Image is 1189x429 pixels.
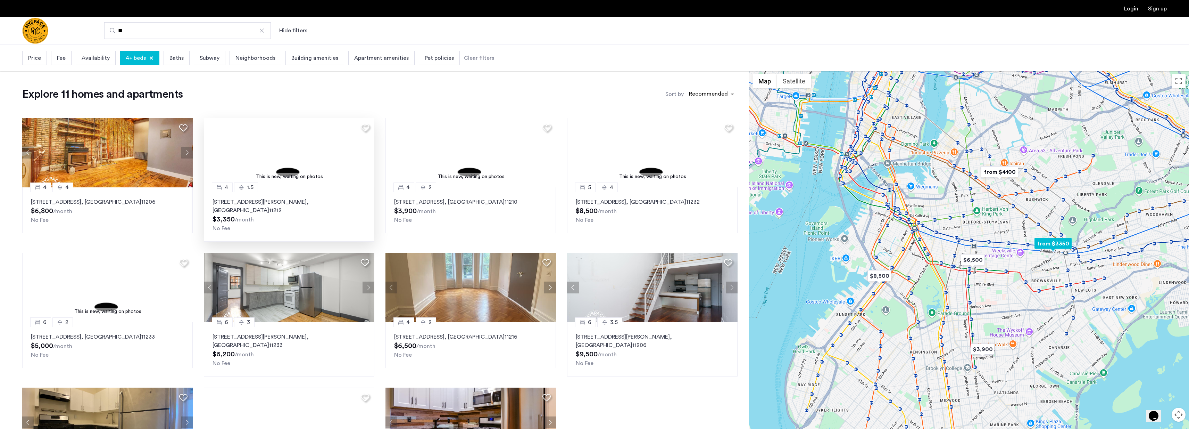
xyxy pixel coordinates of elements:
button: Show or hide filters [279,26,307,35]
img: 1.gif [385,118,556,187]
span: $3,900 [394,208,417,214]
button: Next apartment [181,147,193,159]
p: [STREET_ADDRESS][PERSON_NAME] 11233 [213,333,366,349]
sub: /month [598,209,617,214]
span: $6,500 [394,342,416,349]
button: Next apartment [544,416,556,428]
button: Previous apartment [22,147,34,159]
button: Next apartment [726,282,738,293]
span: Building amenities [291,54,338,62]
span: Neighborhoods [235,54,275,62]
a: 54[STREET_ADDRESS], [GEOGRAPHIC_DATA]11232No Fee [567,187,738,233]
span: No Fee [576,217,593,223]
span: 4 [225,183,228,192]
div: This is new, waiting on photos [26,308,190,315]
span: 3.5 [610,318,618,326]
sub: /month [53,343,72,349]
a: 63.5[STREET_ADDRESS][PERSON_NAME], [GEOGRAPHIC_DATA]11206No Fee [567,322,738,377]
p: [STREET_ADDRESS][PERSON_NAME] 11206 [576,333,729,349]
span: 6 [43,318,47,326]
span: $9,500 [576,351,598,358]
button: Previous apartment [22,416,34,428]
sub: /month [53,209,72,214]
span: Subway [200,54,219,62]
sub: /month [417,209,436,214]
span: 2 [429,183,432,192]
a: This is new, waiting on photos [204,118,375,187]
span: , [GEOGRAPHIC_DATA] [444,199,505,205]
span: Pet policies [425,54,454,62]
p: [STREET_ADDRESS] 11210 [394,198,547,206]
div: from $4100 [978,164,1021,180]
span: 2 [429,318,432,326]
input: Apartment Search [104,22,271,39]
button: Previous apartment [204,282,216,293]
p: [STREET_ADDRESS] 11233 [31,333,184,341]
sub: /month [598,352,617,357]
span: No Fee [31,352,49,358]
img: 1997_638660665121086177.jpeg [22,118,193,187]
button: Previous apartment [567,282,579,293]
img: a8b926f1-9a91-4e5e-b036-feb4fe78ee5d_638929761192312121.jpeg [204,253,375,322]
button: Show satellite imagery [777,74,811,88]
span: $5,000 [31,342,53,349]
span: 4 [406,183,410,192]
span: Apartment amenities [354,54,409,62]
span: , [GEOGRAPHIC_DATA] [81,334,141,340]
button: Toggle fullscreen view [1172,74,1186,88]
img: 1.gif [567,118,738,187]
span: 4+ beds [126,54,146,62]
span: Availability [82,54,110,62]
button: Next apartment [363,282,374,293]
span: $6,800 [31,208,53,214]
span: Baths [169,54,184,62]
h1: Explore 11 homes and apartments [22,87,183,101]
a: 42[STREET_ADDRESS], [GEOGRAPHIC_DATA]11210No Fee [385,187,556,233]
span: 4 [65,183,69,192]
p: [STREET_ADDRESS][PERSON_NAME] 11212 [213,198,366,214]
span: $3,350 [213,216,235,223]
a: Registration [1148,6,1167,11]
button: Previous apartment [385,416,397,428]
div: $3,900 [968,341,997,357]
button: Previous apartment [385,282,397,293]
span: 4 [43,183,47,192]
span: $6,200 [213,351,235,358]
img: logo [22,18,48,44]
span: No Fee [213,226,230,231]
span: , [GEOGRAPHIC_DATA] [444,334,505,340]
span: No Fee [394,352,412,358]
a: Login [1124,6,1138,11]
p: [STREET_ADDRESS] 11232 [576,198,729,206]
span: No Fee [394,217,412,223]
span: 6 [588,318,591,326]
button: Next apartment [181,416,193,428]
span: , [GEOGRAPHIC_DATA] [81,199,141,205]
a: 41.5[STREET_ADDRESS][PERSON_NAME], [GEOGRAPHIC_DATA]11212No Fee [204,187,374,242]
div: This is new, waiting on photos [571,173,734,180]
div: $6,500 [958,252,988,268]
img: 1.gif [22,253,193,322]
img: 8515455b-be52-4141-8a40-4c35d33cf98b_638936416410034105.jpeg [385,253,556,322]
button: Next apartment [544,282,556,293]
a: This is new, waiting on photos [567,118,738,187]
span: 2 [65,318,68,326]
a: This is new, waiting on photos [22,253,193,322]
iframe: chat widget [1146,401,1168,422]
div: This is new, waiting on photos [207,173,371,180]
span: , [GEOGRAPHIC_DATA] [626,199,686,205]
a: 42[STREET_ADDRESS], [GEOGRAPHIC_DATA]11216No Fee [385,322,556,368]
span: Price [28,54,41,62]
img: 1996_638545678986704256.jpeg [567,253,738,322]
div: Clear filters [464,54,494,62]
span: Fee [57,54,66,62]
p: [STREET_ADDRESS] 11206 [31,198,184,206]
ng-select: sort-apartment [685,88,738,100]
div: This is new, waiting on photos [389,173,553,180]
a: Cazamio Logo [22,18,48,44]
sub: /month [416,343,435,349]
span: No Fee [213,361,230,366]
p: [STREET_ADDRESS] 11216 [394,333,547,341]
span: $8,500 [576,208,598,214]
span: No Fee [31,217,49,223]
